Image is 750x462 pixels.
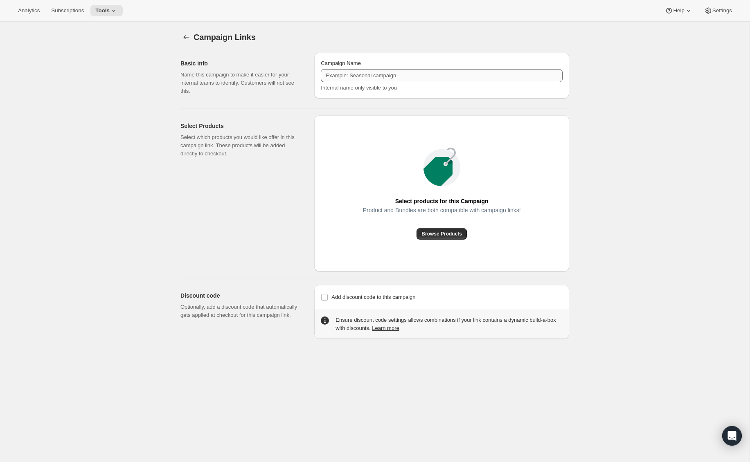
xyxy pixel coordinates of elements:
[180,71,301,95] p: Name this campaign to make it easier for your internal teams to identify. Customers will not see ...
[180,59,301,67] h2: Basic info
[673,7,684,14] span: Help
[331,294,415,300] span: Add discount code to this campaign
[51,7,84,14] span: Subscriptions
[180,133,301,158] p: Select which products you would like offer in this campaign link. These products will be added di...
[421,231,462,237] span: Browse Products
[180,303,301,319] p: Optionally, add a discount code that automatically gets applied at checkout for this campaign link.
[660,5,697,16] button: Help
[194,33,256,42] span: Campaign Links
[321,60,361,66] span: Campaign Name
[95,7,110,14] span: Tools
[712,7,732,14] span: Settings
[336,316,563,332] div: Ensure discount code settings allows combinations if your link contains a dynamic build-a-box wit...
[722,426,742,446] div: Open Intercom Messenger
[46,5,89,16] button: Subscriptions
[18,7,40,14] span: Analytics
[417,228,467,240] button: Browse Products
[90,5,123,16] button: Tools
[321,69,563,82] input: Example: Seasonal campaign
[372,325,399,331] a: Learn more
[395,195,489,207] span: Select products for this Campaign
[321,85,397,91] span: Internal name only visible to you
[180,122,301,130] h2: Select Products
[699,5,737,16] button: Settings
[180,292,301,300] h2: Discount code
[363,204,521,216] span: Product and Bundles are both compatible with campaign links!
[13,5,45,16] button: Analytics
